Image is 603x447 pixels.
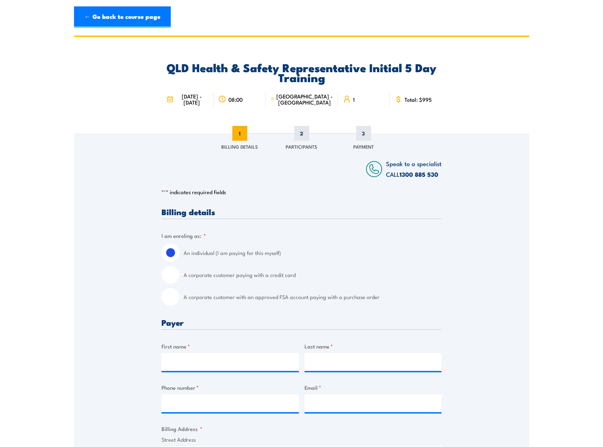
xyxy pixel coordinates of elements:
legend: I am enroling as: [162,232,206,240]
h2: QLD Health & Safety Representative Initial 5 Day Training [162,62,441,82]
span: 1 [232,126,247,141]
label: An individual (I am paying for this myself) [184,244,441,262]
label: Last name [305,342,442,350]
label: Phone number [162,383,299,392]
span: Speak to a specialist CALL [386,159,441,179]
label: Street Address [162,436,441,444]
a: ← Go back to course page [74,6,171,28]
span: Billing Details [221,143,258,150]
h3: Payer [162,318,441,326]
label: A corporate customer paying with a credit card [184,266,441,284]
span: Total: $995 [404,96,432,102]
span: [GEOGRAPHIC_DATA] - [GEOGRAPHIC_DATA] [276,93,333,105]
p: " " indicates required fields [162,188,441,196]
span: Payment [353,143,374,150]
span: Participants [286,143,317,150]
span: 08:00 [228,96,243,102]
a: 1300 885 530 [400,170,438,179]
span: 3 [356,126,371,141]
label: Email [305,383,442,392]
span: 1 [353,96,355,102]
span: [DATE] - [DATE] [175,93,208,105]
label: First name [162,342,299,350]
span: 2 [294,126,309,141]
legend: Billing Address [162,425,202,433]
h3: Billing details [162,208,441,216]
label: A corporate customer with an approved FSA account paying with a purchase order [184,288,441,306]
